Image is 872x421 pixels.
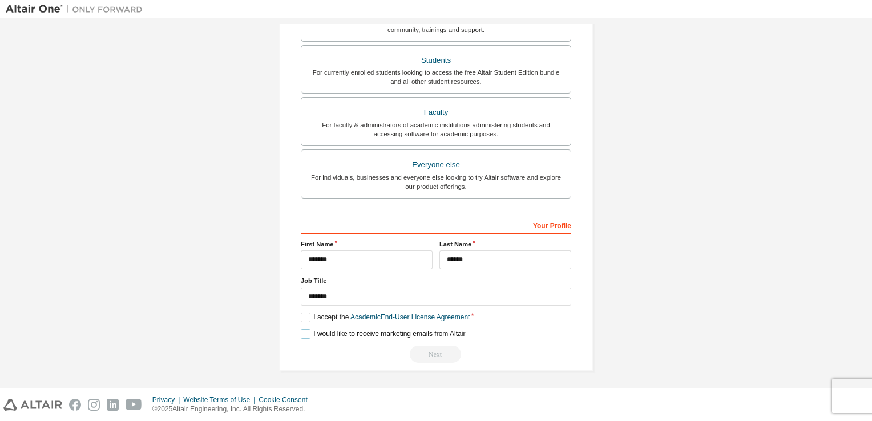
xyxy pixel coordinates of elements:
[3,399,62,411] img: altair_logo.svg
[126,399,142,411] img: youtube.svg
[301,276,571,285] label: Job Title
[183,395,259,404] div: Website Terms of Use
[69,399,81,411] img: facebook.svg
[308,68,564,86] div: For currently enrolled students looking to access the free Altair Student Edition bundle and all ...
[350,313,470,321] a: Academic End-User License Agreement
[152,395,183,404] div: Privacy
[439,240,571,249] label: Last Name
[308,16,564,34] div: For existing customers looking to access software downloads, HPC resources, community, trainings ...
[107,399,119,411] img: linkedin.svg
[88,399,100,411] img: instagram.svg
[308,157,564,173] div: Everyone else
[259,395,314,404] div: Cookie Consent
[308,104,564,120] div: Faculty
[152,404,314,414] p: © 2025 Altair Engineering, Inc. All Rights Reserved.
[308,120,564,139] div: For faculty & administrators of academic institutions administering students and accessing softwa...
[301,346,571,363] div: You need to provide your academic email
[6,3,148,15] img: Altair One
[301,240,433,249] label: First Name
[308,173,564,191] div: For individuals, businesses and everyone else looking to try Altair software and explore our prod...
[308,52,564,68] div: Students
[301,329,465,339] label: I would like to receive marketing emails from Altair
[301,313,470,322] label: I accept the
[301,216,571,234] div: Your Profile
